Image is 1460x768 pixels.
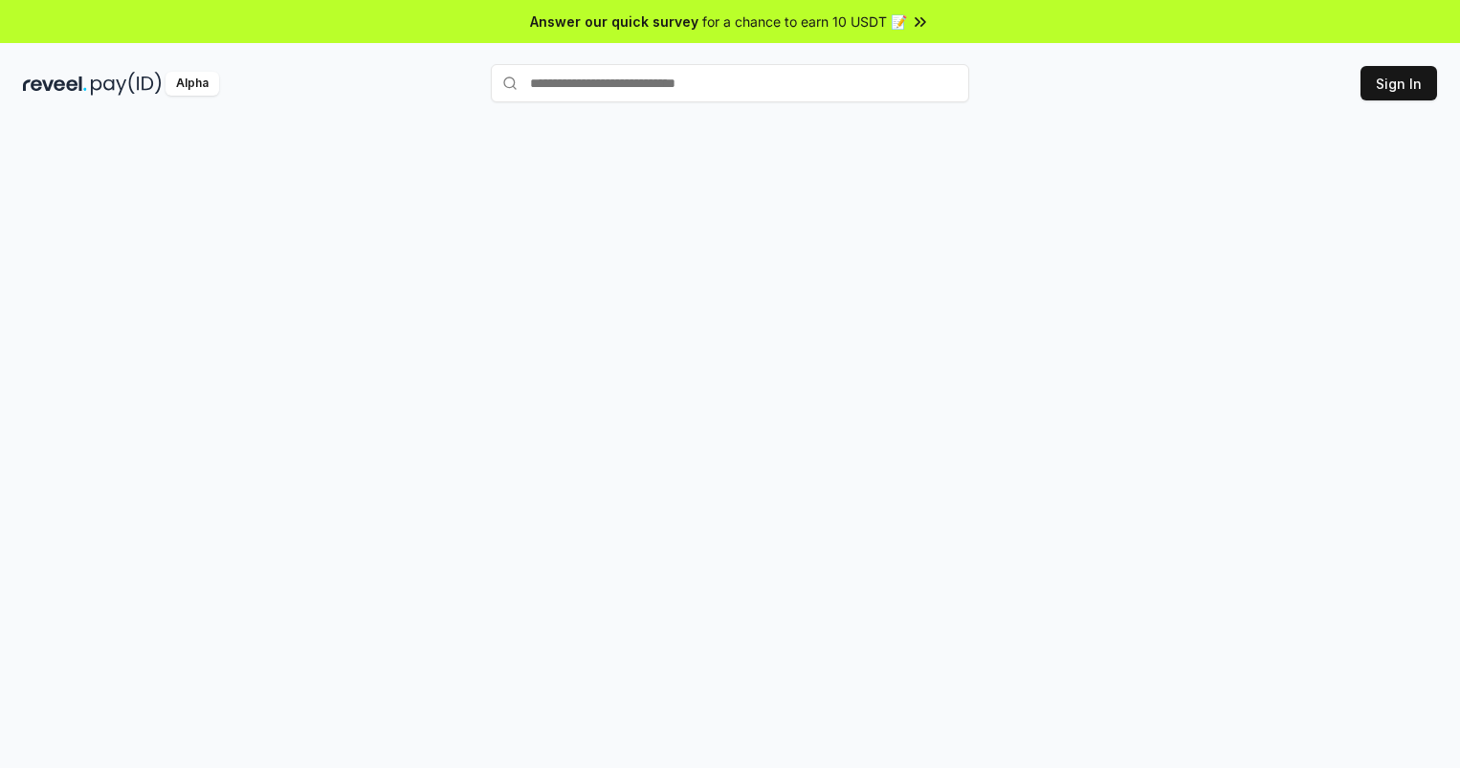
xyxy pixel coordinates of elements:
img: reveel_dark [23,72,87,96]
button: Sign In [1360,66,1437,100]
div: Alpha [166,72,219,96]
span: Answer our quick survey [530,11,698,32]
img: pay_id [91,72,162,96]
span: for a chance to earn 10 USDT 📝 [702,11,907,32]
